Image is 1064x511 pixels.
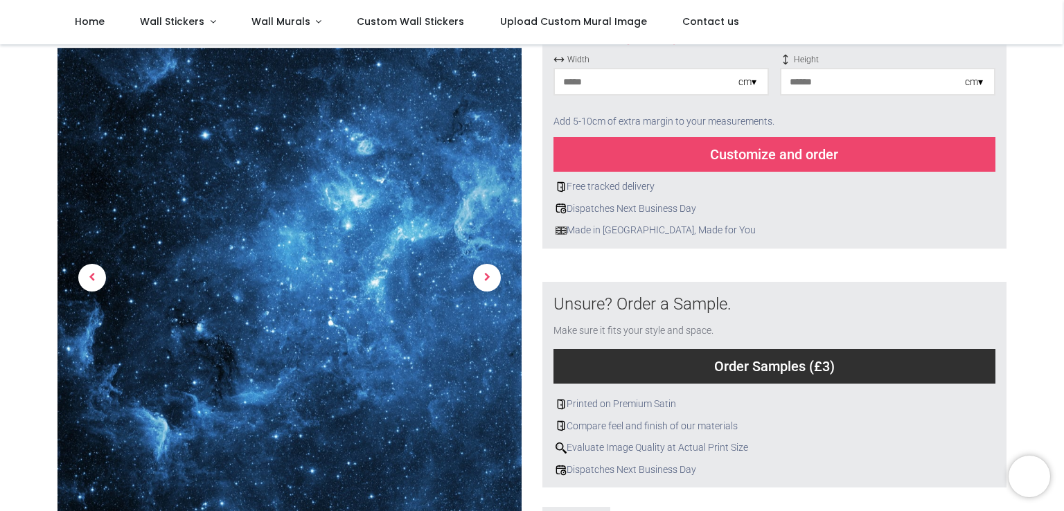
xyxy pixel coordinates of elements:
[553,137,995,172] div: Customize and order
[357,15,464,28] span: Custom Wall Stickers
[738,75,756,89] div: cm ▾
[556,225,567,236] img: uk
[553,441,995,455] div: Evaluate Image Quality at Actual Print Size
[553,54,769,66] span: Width
[682,15,739,28] span: Contact us
[500,15,647,28] span: Upload Custom Mural Image
[553,293,995,316] div: Unsure? Order a Sample.
[965,75,983,89] div: cm ▾
[553,202,995,216] div: Dispatches Next Business Day
[553,180,995,194] div: Free tracked delivery
[553,324,995,338] div: Make sure it fits your style and space.
[473,264,501,292] span: Next
[75,15,105,28] span: Home
[452,117,522,439] a: Next
[553,349,995,384] div: Order Samples (£3)
[553,397,995,411] div: Printed on Premium Satin
[553,107,995,137] div: Add 5-10cm of extra margin to your measurements.
[140,15,204,28] span: Wall Stickers
[780,54,995,66] span: Height
[553,224,995,237] div: Made in [GEOGRAPHIC_DATA], Made for You
[553,420,995,433] div: Compare feel and finish of our materials
[57,117,127,439] a: Previous
[553,463,995,477] div: Dispatches Next Business Day
[1009,456,1050,497] iframe: Brevo live chat
[251,15,310,28] span: Wall Murals
[78,264,106,292] span: Previous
